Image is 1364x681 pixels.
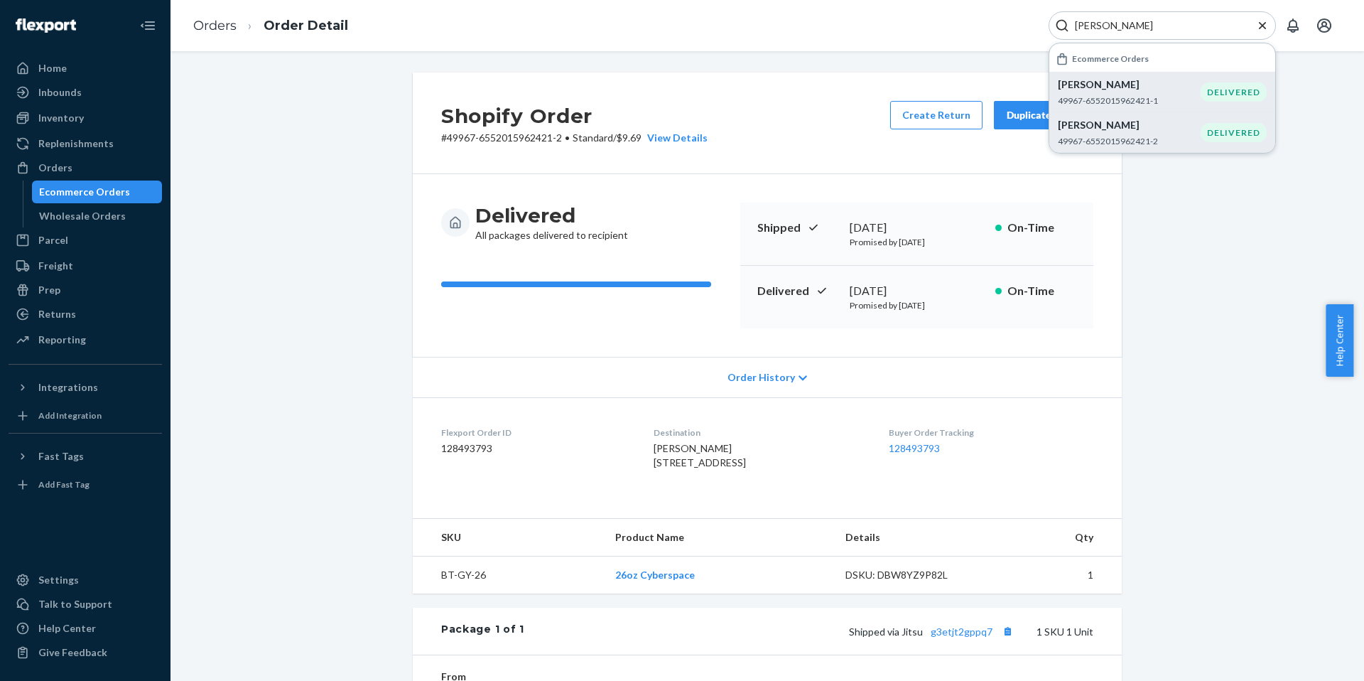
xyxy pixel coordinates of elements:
dt: Buyer Order Tracking [889,427,1093,439]
div: Talk to Support [38,597,112,611]
dt: Destination [654,427,865,439]
div: Add Fast Tag [38,478,90,490]
th: Details [834,519,990,557]
p: Promised by [DATE] [850,299,984,311]
div: Ecommerce Orders [39,185,130,199]
div: DELIVERED [1201,82,1267,102]
span: [PERSON_NAME] [STREET_ADDRESS] [654,442,746,468]
a: Help Center [9,617,162,640]
a: Inbounds [9,81,162,104]
span: • [565,132,570,144]
div: Home [38,61,67,75]
th: Qty [990,519,1122,557]
div: DELIVERED [1201,123,1267,142]
button: Close Search [1255,18,1270,33]
a: Ecommerce Orders [32,181,163,203]
div: Duplicate Order [1006,108,1081,122]
input: Search Input [1069,18,1244,33]
div: Integrations [38,380,98,395]
a: 26oz Cyberspace [615,569,695,581]
p: 49967-6552015962421-1 [1058,95,1201,107]
div: Fast Tags [38,449,84,463]
a: Reporting [9,328,162,351]
button: View Details [642,131,708,145]
div: [DATE] [850,283,984,299]
p: Delivered [757,283,838,299]
img: Flexport logo [16,18,76,33]
button: Integrations [9,376,162,399]
p: [PERSON_NAME] [1058,77,1201,92]
div: Wholesale Orders [39,209,126,223]
span: Standard [573,132,613,144]
div: Add Integration [38,409,102,422]
p: # 49967-6552015962421-2 / $9.69 [441,131,708,145]
th: Product Name [604,519,835,557]
a: Home [9,57,162,80]
a: Prep [9,279,162,301]
div: Prep [38,283,60,297]
dd: 128493793 [441,441,631,456]
p: Shipped [757,220,838,236]
a: Freight [9,254,162,277]
button: Close Navigation [134,11,162,40]
a: g3etjt2gppq7 [931,626,992,638]
td: BT-GY-26 [413,557,604,594]
div: DSKU: DBW8YZ9P82L [845,568,979,582]
p: 49967-6552015962421-2 [1058,135,1201,147]
p: [PERSON_NAME] [1058,118,1201,132]
div: Settings [38,573,79,587]
div: Inventory [38,111,84,125]
h6: Ecommerce Orders [1072,54,1149,63]
a: Replenishments [9,132,162,155]
td: 1 [990,557,1122,594]
div: Inbounds [38,85,82,100]
h2: Shopify Order [441,101,708,131]
span: Order History [727,370,795,385]
div: Reporting [38,333,86,347]
div: Replenishments [38,136,114,151]
button: Copy tracking number [998,622,1017,640]
button: Fast Tags [9,445,162,468]
a: Inventory [9,107,162,129]
div: [DATE] [850,220,984,236]
svg: Search Icon [1055,18,1069,33]
div: Freight [38,259,73,273]
button: Help Center [1326,304,1353,377]
div: Package 1 of 1 [441,622,524,640]
button: Open account menu [1310,11,1338,40]
button: Give Feedback [9,641,162,664]
p: On-Time [1007,220,1076,236]
button: Create Return [890,101,983,129]
p: Promised by [DATE] [850,236,984,248]
a: Orders [9,156,162,179]
a: 128493793 [889,442,940,454]
h3: Delivered [475,203,628,228]
ol: breadcrumbs [182,5,359,47]
dt: Flexport Order ID [441,427,631,439]
a: Settings [9,569,162,591]
span: Shipped via Jitsu [849,626,1017,638]
a: Order Detail [264,18,348,33]
p: On-Time [1007,283,1076,299]
a: Orders [193,18,237,33]
div: Returns [38,307,76,321]
a: Add Fast Tag [9,473,162,496]
a: Parcel [9,229,162,252]
div: Parcel [38,233,68,247]
div: Give Feedback [38,645,107,660]
div: 1 SKU 1 Unit [524,622,1093,640]
button: Open notifications [1279,11,1307,40]
th: SKU [413,519,604,557]
a: Add Integration [9,404,162,427]
a: Returns [9,303,162,326]
button: Duplicate Order [994,101,1093,129]
div: Orders [38,161,72,175]
div: All packages delivered to recipient [475,203,628,242]
a: Wholesale Orders [32,205,163,227]
a: Talk to Support [9,593,162,616]
div: Help Center [38,621,96,636]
